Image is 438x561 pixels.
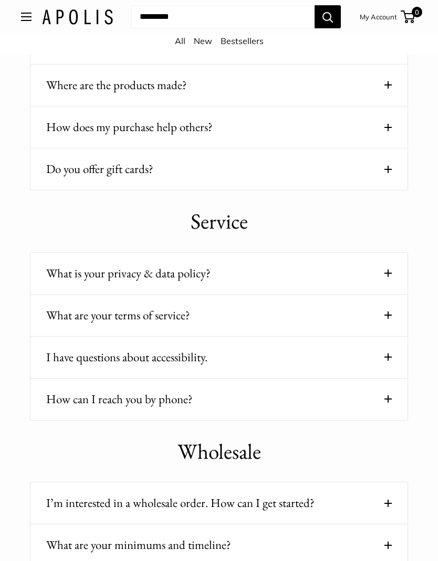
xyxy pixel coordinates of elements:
button: I have questions about accessibility. [46,347,392,368]
button: Search [315,5,341,28]
button: Do you offer gift cards? [46,159,392,179]
a: My Account [360,10,397,23]
a: New [194,36,212,46]
a: All [175,36,185,46]
button: What are your minimums and timeline? [46,535,392,555]
a: Bestsellers [221,36,264,46]
button: What are your terms of service? [46,305,392,326]
button: What is your privacy & data policy? [46,263,392,284]
button: How can I reach you by phone? [46,389,392,409]
h1: Service [30,206,408,237]
span: 0 [412,7,422,17]
input: Search... [131,5,315,28]
button: How does my purchase help others? [46,117,392,137]
button: Where are the products made? [46,75,392,95]
a: 0 [402,10,415,23]
button: I’m interested in a wholesale order. How can I get started? [46,493,392,513]
img: Apolis [42,9,113,25]
button: Open menu [21,13,32,21]
h1: Wholesale [30,436,408,467]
